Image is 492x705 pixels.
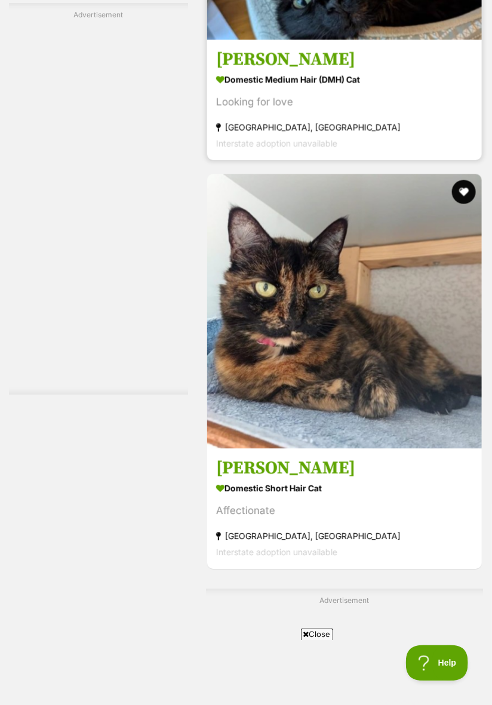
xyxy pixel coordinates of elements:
[216,481,473,498] strong: Domestic Short Hair Cat
[406,645,468,681] iframe: Help Scout Beacon - Open
[452,180,476,204] button: favourite
[216,94,473,110] div: Looking for love
[216,548,337,558] span: Interstate adoption unavailable
[216,529,473,545] strong: [GEOGRAPHIC_DATA], [GEOGRAPHIC_DATA]
[29,645,463,699] iframe: Advertisement
[207,449,482,570] a: [PERSON_NAME] Domestic Short Hair Cat Affectionate [GEOGRAPHIC_DATA], [GEOGRAPHIC_DATA] Interstat...
[216,504,473,520] div: Affectionate
[216,138,337,149] span: Interstate adoption unavailable
[216,48,473,71] h3: [PERSON_NAME]
[207,39,482,161] a: [PERSON_NAME] Domestic Medium Hair (DMH) Cat Looking for love [GEOGRAPHIC_DATA], [GEOGRAPHIC_DATA...
[216,458,473,481] h3: [PERSON_NAME]
[207,174,482,449] img: Mimi - Domestic Short Hair Cat
[9,3,188,395] div: Advertisement
[216,71,473,88] strong: Domestic Medium Hair (DMH) Cat
[51,25,146,383] iframe: Advertisement
[301,629,333,641] span: Close
[216,119,473,136] strong: [GEOGRAPHIC_DATA], [GEOGRAPHIC_DATA]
